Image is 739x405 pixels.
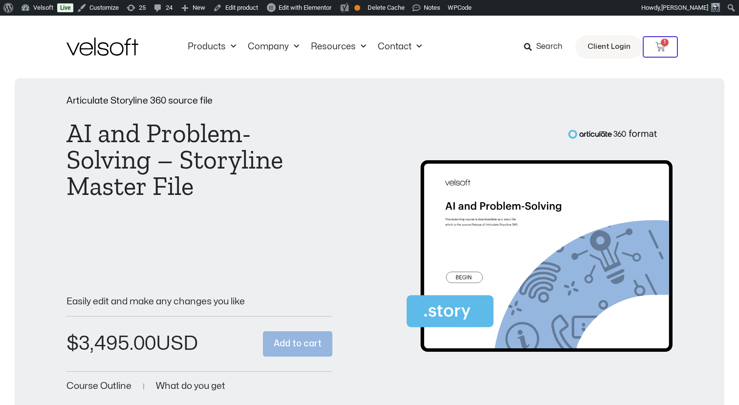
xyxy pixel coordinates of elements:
[156,382,225,391] a: What do you get
[305,42,372,52] a: ResourcesMenu Toggle
[354,5,360,11] div: OK
[407,129,673,361] img: Second Product Image
[66,334,79,353] span: $
[66,96,332,106] p: Articulate Storyline 360 source file
[66,120,332,199] h1: AI and Problem-Solving – Storyline Master File
[57,3,73,12] a: Live
[66,382,131,391] a: Course Outline
[661,39,669,46] span: 1
[661,4,708,11] span: [PERSON_NAME]
[575,35,643,59] a: Client Login
[182,42,428,52] nav: Menu
[182,42,242,52] a: ProductsMenu Toggle
[643,36,678,58] a: 1
[66,38,138,56] img: Velsoft Training Materials
[242,42,305,52] a: CompanyMenu Toggle
[279,4,331,11] span: Edit with Elementor
[536,41,563,53] span: Search
[66,297,332,306] p: Easily edit and make any changes you like
[66,334,156,353] bdi: 3,495.00
[524,39,569,55] a: Search
[587,41,630,53] span: Client Login
[263,331,332,357] button: Add to cart
[372,42,428,52] a: ContactMenu Toggle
